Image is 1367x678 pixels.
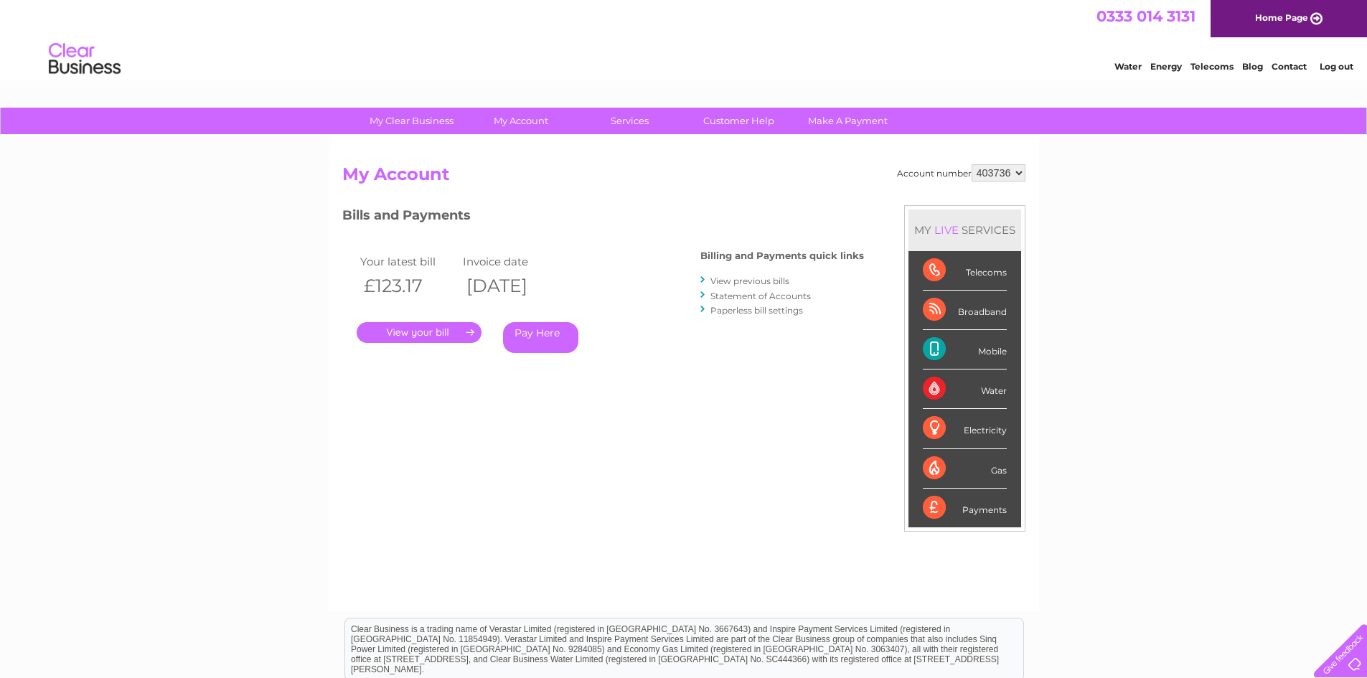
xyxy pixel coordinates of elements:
[923,489,1007,527] div: Payments
[570,108,689,134] a: Services
[1242,61,1263,72] a: Blog
[789,108,907,134] a: Make A Payment
[503,322,578,353] a: Pay Here
[923,330,1007,369] div: Mobile
[710,276,789,286] a: View previous bills
[923,369,1007,409] div: Water
[897,164,1025,182] div: Account number
[1190,61,1234,72] a: Telecoms
[342,205,864,230] h3: Bills and Payments
[461,108,580,134] a: My Account
[1114,61,1142,72] a: Water
[923,251,1007,291] div: Telecoms
[459,271,563,301] th: [DATE]
[710,291,811,301] a: Statement of Accounts
[680,108,798,134] a: Customer Help
[923,291,1007,330] div: Broadband
[923,449,1007,489] div: Gas
[710,305,803,316] a: Paperless bill settings
[48,37,121,81] img: logo.png
[1096,7,1195,25] a: 0333 014 3131
[931,223,962,237] div: LIVE
[352,108,471,134] a: My Clear Business
[357,252,460,271] td: Your latest bill
[700,250,864,261] h4: Billing and Payments quick links
[1272,61,1307,72] a: Contact
[459,252,563,271] td: Invoice date
[357,271,460,301] th: £123.17
[1150,61,1182,72] a: Energy
[345,8,1023,70] div: Clear Business is a trading name of Verastar Limited (registered in [GEOGRAPHIC_DATA] No. 3667643...
[357,322,481,343] a: .
[342,164,1025,192] h2: My Account
[1320,61,1353,72] a: Log out
[923,409,1007,448] div: Electricity
[908,209,1021,250] div: MY SERVICES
